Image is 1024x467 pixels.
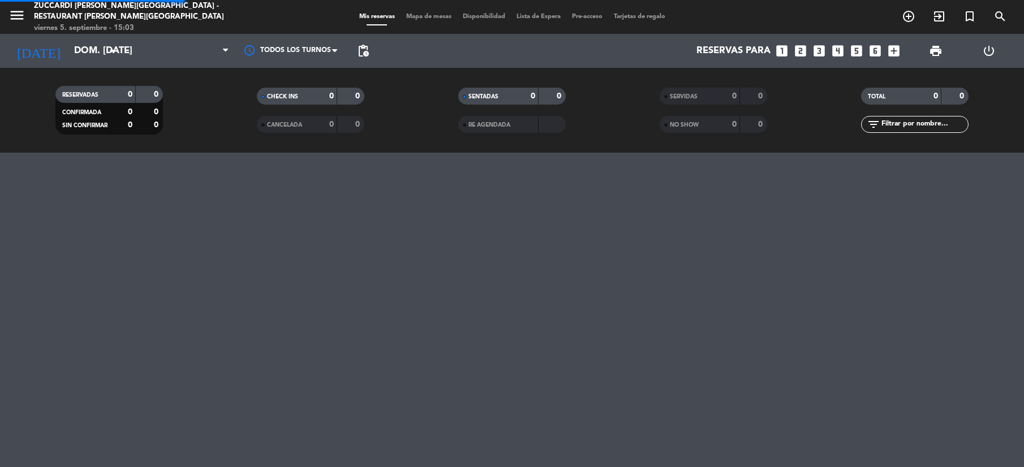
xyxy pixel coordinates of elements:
strong: 0 [128,90,132,98]
i: looks_3 [812,44,827,58]
strong: 0 [329,120,334,128]
strong: 0 [128,108,132,116]
i: search [993,10,1007,23]
span: Mis reservas [354,14,401,20]
i: power_settings_new [982,44,996,58]
strong: 0 [128,121,132,129]
span: Reservas para [696,46,771,57]
span: NO SHOW [670,122,699,128]
i: looks_one [775,44,789,58]
strong: 0 [154,121,161,129]
i: arrow_drop_down [105,44,119,58]
strong: 0 [960,92,966,100]
i: add_box [887,44,901,58]
span: RESERVADAS [62,92,98,98]
span: SERVIDAS [670,94,698,100]
strong: 0 [355,120,362,128]
i: looks_two [793,44,808,58]
i: turned_in_not [963,10,976,23]
i: looks_4 [831,44,845,58]
span: CHECK INS [267,94,298,100]
span: print [929,44,943,58]
strong: 0 [758,120,765,128]
span: SENTADAS [468,94,498,100]
span: Disponibilidad [457,14,511,20]
span: pending_actions [356,44,370,58]
strong: 0 [154,90,161,98]
span: CONFIRMADA [62,110,101,115]
strong: 0 [758,92,765,100]
i: exit_to_app [932,10,946,23]
i: looks_5 [849,44,864,58]
input: Filtrar por nombre... [880,118,968,131]
i: filter_list [867,118,880,131]
span: Tarjetas de regalo [608,14,671,20]
strong: 0 [531,92,535,100]
div: viernes 5. septiembre - 15:03 [34,23,248,34]
strong: 0 [557,92,563,100]
span: CANCELADA [267,122,302,128]
strong: 0 [154,108,161,116]
span: Lista de Espera [511,14,566,20]
span: Mapa de mesas [401,14,457,20]
i: looks_6 [868,44,883,58]
strong: 0 [933,92,938,100]
strong: 0 [732,92,737,100]
strong: 0 [329,92,334,100]
span: RE AGENDADA [468,122,510,128]
button: menu [8,7,25,28]
i: add_circle_outline [902,10,915,23]
span: Pre-acceso [566,14,608,20]
div: LOG OUT [962,34,1016,68]
div: Zuccardi [PERSON_NAME][GEOGRAPHIC_DATA] - Restaurant [PERSON_NAME][GEOGRAPHIC_DATA] [34,1,248,23]
i: [DATE] [8,38,68,63]
i: menu [8,7,25,24]
span: TOTAL [868,94,885,100]
strong: 0 [732,120,737,128]
span: SIN CONFIRMAR [62,123,107,128]
strong: 0 [355,92,362,100]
